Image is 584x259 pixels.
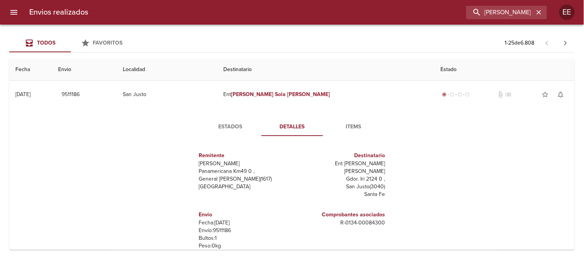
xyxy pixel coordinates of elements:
div: Tabs detalle de guia [200,118,385,136]
em: [PERSON_NAME] [288,91,330,98]
span: Estados [204,122,257,132]
th: Envio [52,59,117,81]
p: General [PERSON_NAME] ( 1617 ) [199,175,289,183]
button: menu [5,3,23,22]
p: 1 - 25 de 6.808 [505,39,535,47]
td: Ent [217,81,435,108]
th: Fecha [9,59,52,81]
h6: Envios realizados [29,6,88,18]
span: Todos [37,40,55,46]
span: star_border [542,91,549,98]
span: Pagina anterior [538,39,556,46]
button: Activar notificaciones [553,87,569,102]
th: Estado [435,59,575,81]
em: Sola [275,91,286,98]
span: 9511186 [62,90,80,100]
h6: Destinatario [295,151,385,160]
span: Pagina siguiente [556,34,575,52]
input: buscar [466,6,534,19]
button: 9511186 [59,88,83,102]
span: notifications_none [557,91,565,98]
p: Bultos: 1 [199,234,289,242]
sup: 3 [227,249,229,254]
p: Ent [PERSON_NAME] [PERSON_NAME] [295,160,385,175]
span: radio_button_checked [442,92,447,97]
p: Panamericana Km49 0 , [199,168,289,175]
p: Santa Fe [295,191,385,198]
h6: Comprobantes asociados [295,211,385,219]
div: EE [559,5,575,20]
span: Favoritos [93,40,123,46]
h6: Envio [199,211,289,219]
span: radio_button_unchecked [465,92,470,97]
h6: Remitente [199,151,289,160]
th: Destinatario [217,59,435,81]
em: [PERSON_NAME] [231,91,274,98]
p: Fecha: [DATE] [199,219,289,227]
p: San Justo ( 3040 ) [295,183,385,191]
p: [GEOGRAPHIC_DATA] [199,183,289,191]
p: Peso: 0 kg [199,242,289,250]
div: Tabs Envios [9,34,132,52]
button: Agregar a favoritos [538,87,553,102]
td: San Justo [117,81,217,108]
span: Detalles [266,122,318,132]
p: R - 0134 - 00084300 [295,219,385,227]
span: radio_button_unchecked [450,92,455,97]
span: No tiene pedido asociado [505,91,512,98]
p: Envío: 9511186 [199,227,289,234]
p: Gdor. Iri 2124 0 , [295,175,385,183]
p: [PERSON_NAME] [199,160,289,168]
div: [DATE] [15,91,30,98]
span: No tiene documentos adjuntos [497,91,505,98]
span: Items [328,122,380,132]
th: Localidad [117,59,217,81]
span: radio_button_unchecked [458,92,462,97]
